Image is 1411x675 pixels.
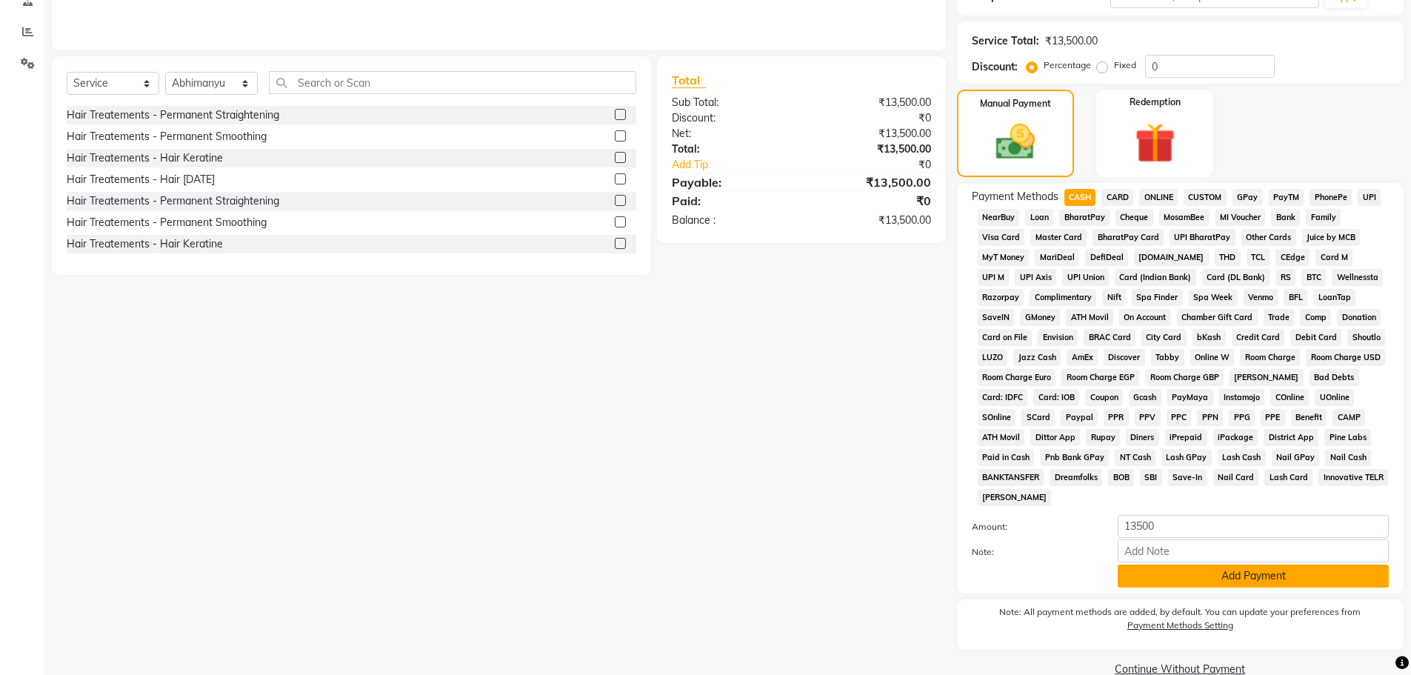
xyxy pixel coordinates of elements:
[1244,289,1278,306] span: Venmo
[1151,349,1184,366] span: Tabby
[1306,349,1385,366] span: Room Charge USD
[1127,619,1233,632] label: Payment Methods Setting
[1302,229,1361,246] span: Juice by MCB
[1118,539,1389,562] input: Add Note
[1177,309,1258,326] span: Chamber Gift Card
[1190,349,1235,366] span: Online W
[1261,409,1285,426] span: PPE
[972,605,1389,638] label: Note: All payment methods are added, by default. You can update your preferences from
[1291,409,1327,426] span: Benefit
[801,213,942,228] div: ₹13,500.00
[1310,369,1359,386] span: Bad Debts
[1122,118,1188,168] img: _gift.svg
[801,95,942,110] div: ₹13,500.00
[1301,269,1326,286] span: BTC
[1189,289,1238,306] span: Spa Week
[1167,409,1192,426] span: PPC
[1215,249,1241,266] span: THD
[1276,269,1296,286] span: RS
[1030,229,1087,246] span: Master Card
[1061,409,1098,426] span: Paypal
[1229,409,1255,426] span: PPG
[978,329,1033,346] span: Card on File
[1084,329,1135,346] span: BRAC Card
[801,192,942,210] div: ₹0
[978,489,1052,506] span: [PERSON_NAME]
[1318,469,1388,486] span: Innovative TELR
[672,73,706,88] span: Total
[661,126,801,142] div: Net:
[978,409,1016,426] span: SOnline
[1264,469,1312,486] span: Lash Card
[1093,229,1164,246] span: BharatPay Card
[1202,269,1270,286] span: Card (DL Bank)
[1130,96,1181,109] label: Redemption
[1045,33,1098,49] div: ₹13,500.00
[1044,59,1091,72] label: Percentage
[978,449,1035,466] span: Paid in Cash
[1232,329,1285,346] span: Credit Card
[1038,329,1078,346] span: Envision
[269,71,636,94] input: Search or Scan
[1021,409,1055,426] span: SCard
[978,229,1025,246] span: Visa Card
[1332,269,1383,286] span: Wellnessta
[1085,249,1128,266] span: DefiDeal
[67,193,279,209] div: Hair Treatements - Permanent Straightening
[1347,329,1385,346] span: Shoutlo
[1067,349,1098,366] span: AmEx
[1114,59,1136,72] label: Fixed
[661,192,801,210] div: Paid:
[1134,249,1209,266] span: [DOMAIN_NAME]
[1059,209,1110,226] span: BharatPay
[1240,349,1300,366] span: Room Charge
[661,142,801,157] div: Total:
[801,126,942,142] div: ₹13,500.00
[825,157,942,173] div: ₹0
[1066,309,1113,326] span: ATH Movil
[978,209,1020,226] span: NearBuy
[1104,349,1145,366] span: Discover
[1313,289,1355,306] span: LoanTap
[67,236,223,252] div: Hair Treatements - Hair Keratine
[961,520,1107,533] label: Amount:
[972,59,1018,75] div: Discount:
[978,269,1010,286] span: UPI M
[1332,409,1365,426] span: CAMP
[1140,469,1162,486] span: SBI
[1272,449,1320,466] span: Nail GPay
[1104,409,1129,426] span: PPR
[978,389,1028,406] span: Card: IDFC
[1192,329,1226,346] span: bKash
[1062,269,1109,286] span: UPI Union
[1247,249,1270,266] span: TCL
[1118,565,1389,588] button: Add Payment
[1241,229,1296,246] span: Other Cards
[980,97,1051,110] label: Manual Payment
[1115,449,1155,466] span: NT Cash
[1284,289,1307,306] span: BFL
[1141,329,1187,346] span: City Card
[1218,449,1266,466] span: Lash Cash
[978,429,1025,446] span: ATH Movil
[1033,389,1079,406] span: Card: IOB
[1271,209,1300,226] span: Bank
[972,189,1058,205] span: Payment Methods
[1115,269,1196,286] span: Card (Indian Bank)
[978,289,1024,306] span: Razorpay
[1101,189,1133,206] span: CARD
[1168,469,1207,486] span: Save-In
[1184,189,1227,206] span: CUSTOM
[1132,289,1183,306] span: Spa Finder
[801,142,942,157] div: ₹13,500.00
[1025,209,1053,226] span: Loan
[978,349,1008,366] span: LUZO
[1213,469,1259,486] span: Nail Card
[1030,289,1096,306] span: Complimentary
[1230,369,1304,386] span: [PERSON_NAME]
[1264,309,1295,326] span: Trade
[1170,229,1235,246] span: UPI BharatPay
[978,309,1015,326] span: SaveIN
[1020,309,1060,326] span: GMoney
[1324,429,1371,446] span: Pine Labs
